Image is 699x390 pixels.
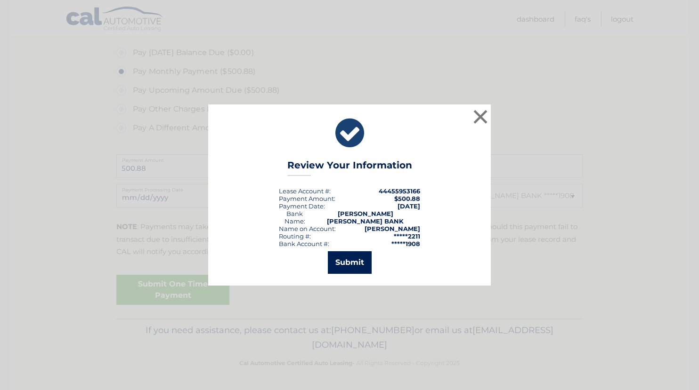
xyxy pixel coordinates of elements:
span: $500.88 [394,195,420,202]
span: [DATE] [398,202,420,210]
span: Payment Date [279,202,324,210]
div: Bank Account #: [279,240,329,247]
h3: Review Your Information [287,159,412,176]
div: Lease Account #: [279,187,331,195]
div: Name on Account: [279,225,336,232]
div: : [279,202,325,210]
div: Routing #: [279,232,311,240]
strong: 44455953166 [379,187,420,195]
strong: [PERSON_NAME] [365,225,420,232]
strong: [PERSON_NAME] [PERSON_NAME] BANK [327,210,404,225]
div: Payment Amount: [279,195,335,202]
button: × [471,107,490,126]
button: Submit [328,251,372,274]
div: Bank Name: [279,210,310,225]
